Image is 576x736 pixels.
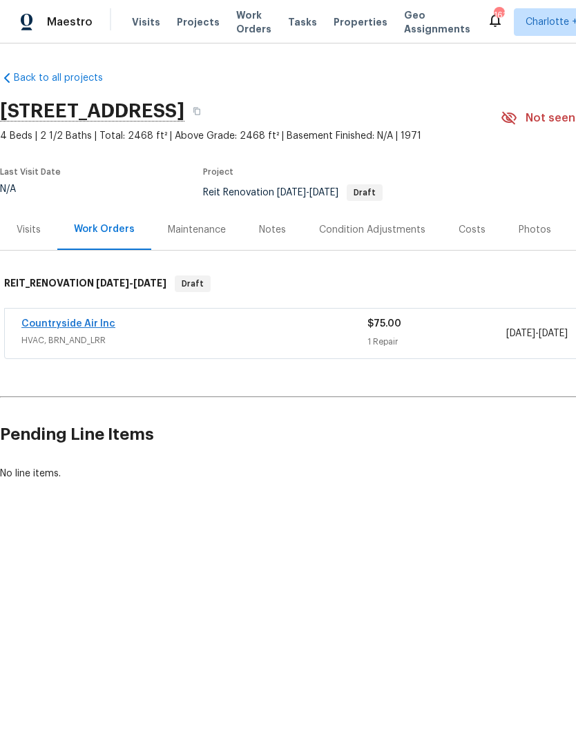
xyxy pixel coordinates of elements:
[506,327,568,340] span: -
[404,8,470,36] span: Geo Assignments
[334,15,387,29] span: Properties
[539,329,568,338] span: [DATE]
[259,223,286,237] div: Notes
[168,223,226,237] div: Maintenance
[319,223,425,237] div: Condition Adjustments
[277,188,306,197] span: [DATE]
[17,223,41,237] div: Visits
[236,8,271,36] span: Work Orders
[277,188,338,197] span: -
[96,278,166,288] span: -
[367,335,506,349] div: 1 Repair
[203,188,383,197] span: Reit Renovation
[4,275,166,292] h6: REIT_RENOVATION
[367,319,401,329] span: $75.00
[176,277,209,291] span: Draft
[494,8,503,22] div: 161
[177,15,220,29] span: Projects
[96,278,129,288] span: [DATE]
[309,188,338,197] span: [DATE]
[348,188,381,197] span: Draft
[506,329,535,338] span: [DATE]
[133,278,166,288] span: [DATE]
[519,223,551,237] div: Photos
[288,17,317,27] span: Tasks
[74,222,135,236] div: Work Orders
[459,223,486,237] div: Costs
[184,99,209,124] button: Copy Address
[132,15,160,29] span: Visits
[203,168,233,176] span: Project
[21,319,115,329] a: Countryside Air Inc
[21,333,367,347] span: HVAC, BRN_AND_LRR
[47,15,93,29] span: Maestro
